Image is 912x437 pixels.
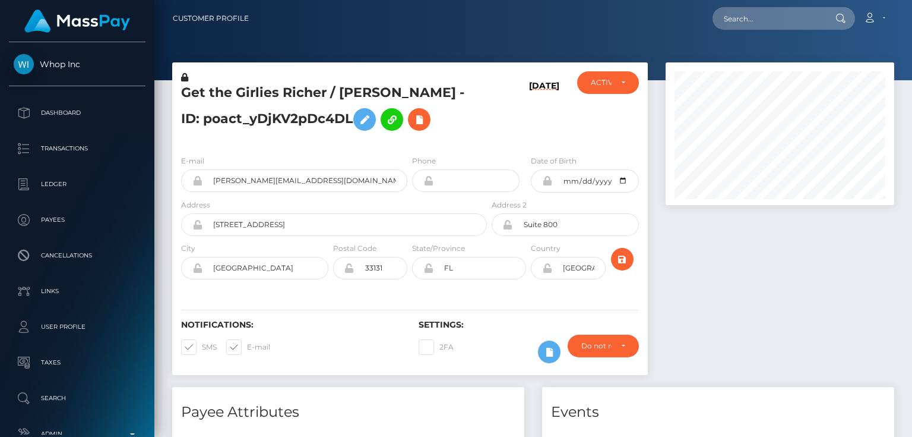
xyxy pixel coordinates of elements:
label: E-mail [226,339,270,355]
p: Transactions [14,140,141,158]
h5: Get the Girlies Richer / [PERSON_NAME] - ID: poact_yDjKV2pDc4DL [181,84,480,137]
p: Ledger [14,175,141,193]
label: Address 2 [492,200,527,210]
span: Whop Inc [9,59,145,70]
a: Dashboard [9,98,145,128]
a: Taxes [9,348,145,378]
label: SMS [181,339,217,355]
h4: Payee Attributes [181,402,515,423]
h6: Notifications: [181,320,401,330]
p: Dashboard [14,104,141,122]
p: Payees [14,211,141,229]
label: 2FA [419,339,454,355]
a: Customer Profile [173,6,249,31]
label: Postal Code [333,243,376,254]
button: Do not require [568,335,639,357]
img: Whop Inc [14,54,34,74]
p: Taxes [14,354,141,372]
div: Do not require [581,341,612,351]
a: User Profile [9,312,145,342]
label: City [181,243,195,254]
label: Date of Birth [531,156,577,166]
a: Search [9,383,145,413]
div: ACTIVE [591,78,611,87]
h6: Settings: [419,320,638,330]
p: Search [14,389,141,407]
h6: [DATE] [529,81,559,141]
a: Links [9,276,145,306]
p: Links [14,282,141,300]
label: E-mail [181,156,204,166]
input: Search... [712,7,824,30]
a: Cancellations [9,241,145,271]
h4: Events [551,402,885,423]
label: Country [531,243,560,254]
a: Transactions [9,134,145,164]
button: ACTIVE [577,71,638,94]
label: Phone [412,156,436,166]
label: State/Province [412,243,465,254]
label: Address [181,200,210,210]
p: Cancellations [14,247,141,265]
a: Payees [9,205,145,235]
a: Ledger [9,169,145,199]
img: MassPay Logo [24,10,130,33]
p: User Profile [14,318,141,336]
